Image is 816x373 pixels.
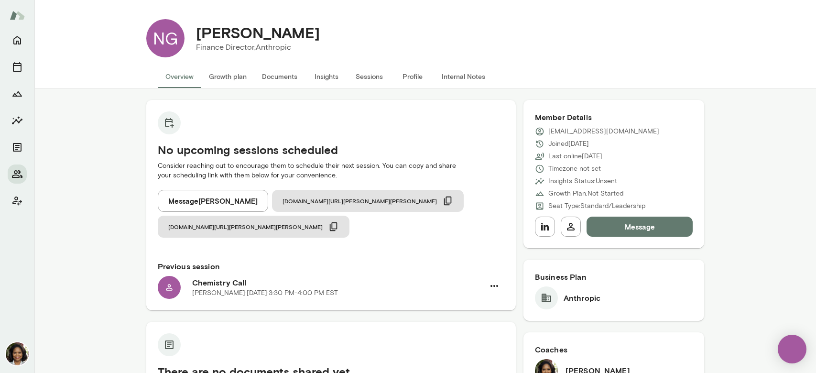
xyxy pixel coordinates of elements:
p: Joined [DATE] [548,139,589,149]
p: Seat Type: Standard/Leadership [548,201,645,211]
h6: Previous session [158,261,504,272]
h5: No upcoming sessions scheduled [158,142,504,157]
h6: Anthropic [564,292,600,304]
button: Client app [8,191,27,210]
p: Last online [DATE] [548,152,602,161]
button: Profile [391,65,434,88]
button: Growth plan [201,65,254,88]
p: Consider reaching out to encourage them to schedule their next session. You can copy and share yo... [158,161,504,180]
h6: Business Plan [535,271,693,283]
button: Documents [254,65,305,88]
p: Insights Status: Unsent [548,176,617,186]
p: Growth Plan: Not Started [548,189,623,198]
button: Internal Notes [434,65,493,88]
h6: Member Details [535,111,693,123]
button: Insights [8,111,27,130]
div: NG [146,19,185,57]
p: [EMAIL_ADDRESS][DOMAIN_NAME] [548,127,659,136]
button: [DOMAIN_NAME][URL][PERSON_NAME][PERSON_NAME] [158,216,349,238]
p: Finance Director, Anthropic [196,42,320,53]
p: [PERSON_NAME] · [DATE] · 3:30 PM-4:00 PM EST [192,288,338,298]
button: Message[PERSON_NAME] [158,190,268,212]
span: [DOMAIN_NAME][URL][PERSON_NAME][PERSON_NAME] [168,223,323,230]
p: Timezone not set [548,164,601,174]
button: Growth Plan [8,84,27,103]
button: Documents [8,138,27,157]
h6: Chemistry Call [192,277,484,288]
span: [DOMAIN_NAME][URL][PERSON_NAME][PERSON_NAME] [283,197,437,205]
button: Overview [158,65,201,88]
button: Home [8,31,27,50]
h6: Coaches [535,344,693,355]
img: Cheryl Mills [6,342,29,365]
h4: [PERSON_NAME] [196,23,320,42]
img: Mento [10,6,25,24]
button: [DOMAIN_NAME][URL][PERSON_NAME][PERSON_NAME] [272,190,464,212]
button: Members [8,165,27,184]
button: Sessions [348,65,391,88]
button: Message [587,217,693,237]
button: Sessions [8,57,27,77]
button: Insights [305,65,348,88]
